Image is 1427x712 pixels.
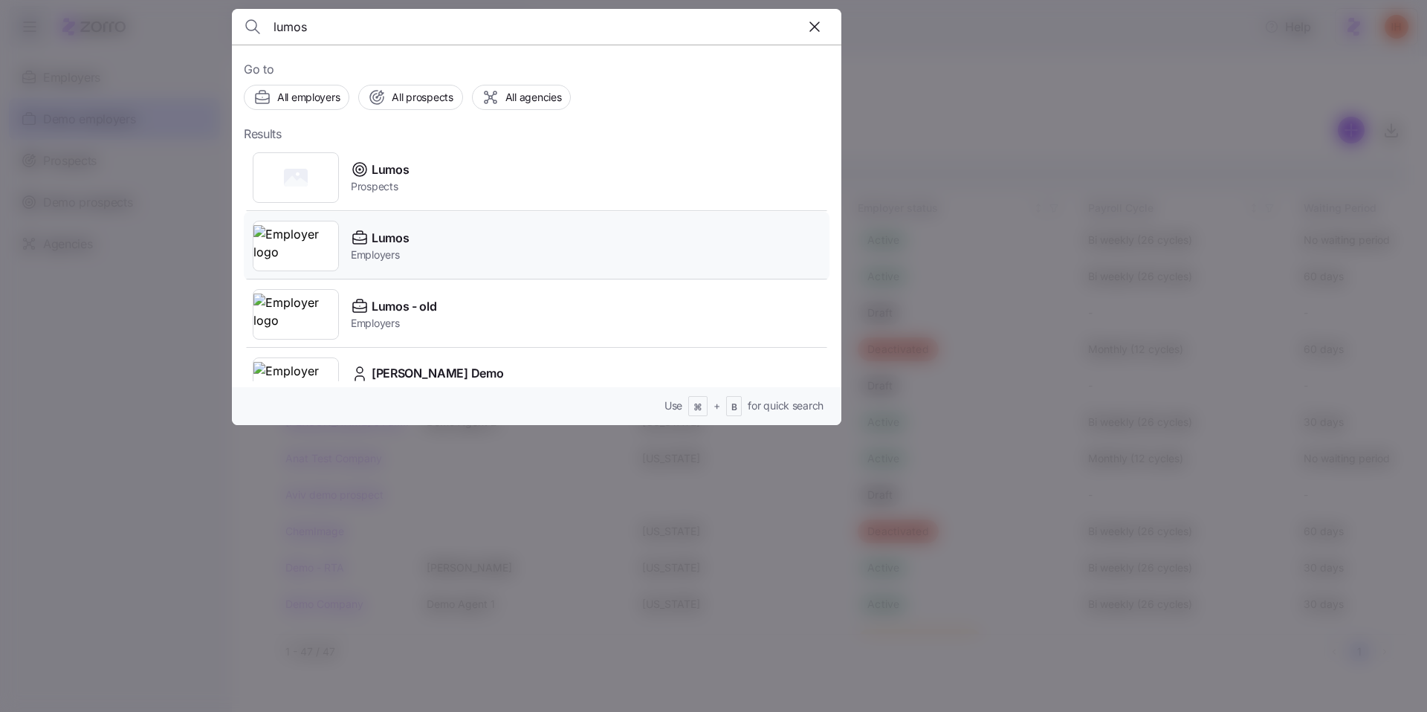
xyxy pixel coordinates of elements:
span: Prospects [351,179,409,194]
span: Lumos [372,229,409,247]
span: All employers [277,90,340,105]
span: All agencies [505,90,562,105]
span: [PERSON_NAME] Demo [372,364,503,383]
img: Employer logo [253,362,338,404]
button: All agencies [472,85,572,110]
span: ⌘ [693,401,702,414]
button: All prospects [358,85,462,110]
span: Employers [351,316,436,331]
span: Use [664,398,682,413]
span: Employers [351,247,409,262]
span: Results [244,125,282,143]
span: B [731,401,737,414]
span: + [713,398,720,413]
span: All prospects [392,90,453,105]
img: Employer logo [253,294,338,335]
img: Employer logo [253,225,338,267]
span: for quick search [748,398,823,413]
button: All employers [244,85,349,110]
span: Lumos - old [372,297,436,316]
span: Go to [244,60,829,79]
span: Lumos [372,161,409,179]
